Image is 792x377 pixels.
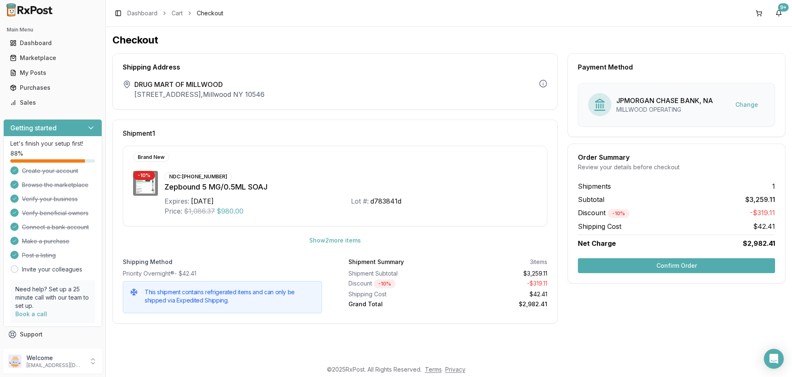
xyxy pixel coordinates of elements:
[26,354,84,362] p: Welcome
[3,51,102,65] button: Marketplace
[7,36,99,50] a: Dashboard
[10,98,95,107] div: Sales
[3,96,102,109] button: Sales
[133,171,155,180] div: - 10 %
[134,79,265,89] span: DRUG MART OF MILLWOOD
[165,206,182,216] div: Price:
[451,269,547,278] div: $3,259.11
[165,181,537,193] div: Zepbound 5 MG/0.5ML SOAJ
[112,34,785,47] h1: Checkout
[22,251,56,259] span: Post a listing
[10,123,57,133] h3: Getting started
[133,171,158,196] img: Zepbound 5 MG/0.5ML SOAJ
[22,181,88,189] span: Browse the marketplace
[7,65,99,80] a: My Posts
[578,258,775,273] button: Confirm Order
[10,54,95,62] div: Marketplace
[123,269,322,278] div: Priority Overnight® - $42.41
[184,206,215,216] span: $1,086.37
[578,154,775,161] div: Order Summary
[15,310,47,317] a: Book a call
[3,342,102,357] button: Feedback
[10,149,23,158] span: 88 %
[7,80,99,95] a: Purchases
[22,265,82,274] a: Invite your colleagues
[22,223,89,231] span: Connect a bank account
[778,3,789,12] div: 9+
[26,362,84,369] p: [EMAIL_ADDRESS][DOMAIN_NAME]
[8,355,21,368] img: User avatar
[743,238,775,248] span: $2,982.41
[123,258,322,266] label: Shipping Method
[530,258,547,266] div: 3 items
[578,181,611,191] span: Shipments
[370,196,401,206] div: d783841d
[608,209,630,218] div: - 10 %
[425,366,442,373] a: Terms
[134,89,265,99] p: [STREET_ADDRESS] , Millwood NY 10546
[20,345,48,353] span: Feedback
[348,290,445,298] div: Shipping Cost
[191,196,214,206] div: [DATE]
[127,9,157,17] a: Dashboard
[616,106,713,114] div: MILLWOOD OPERATING
[348,258,404,266] div: Shipment Summary
[303,233,367,248] button: Show2more items
[578,209,630,217] span: Discount
[165,196,189,206] div: Expires:
[451,279,547,288] div: - $319.11
[578,239,616,247] span: Net Charge
[3,3,56,17] img: RxPost Logo
[133,153,169,162] div: Brand New
[22,237,69,245] span: Make a purchase
[772,7,785,20] button: 9+
[3,327,102,342] button: Support
[165,172,232,181] div: NDC: [PHONE_NUMBER]
[578,163,775,171] div: Review your details before checkout
[3,66,102,79] button: My Posts
[374,279,396,288] div: - 10 %
[217,206,243,216] span: $980.00
[10,139,95,148] p: Let's finish your setup first!
[197,9,223,17] span: Checkout
[3,36,102,50] button: Dashboard
[578,195,604,204] span: Subtotal
[7,26,99,33] h2: Main Menu
[772,181,775,191] span: 1
[750,208,775,218] span: -$319.11
[123,64,547,70] div: Shipping Address
[729,97,765,112] button: Change
[10,69,95,77] div: My Posts
[172,9,183,17] a: Cart
[22,167,78,175] span: Create your account
[123,130,155,137] span: Shipment 1
[127,9,223,17] nav: breadcrumb
[348,300,445,308] div: Grand Total
[145,288,315,305] h5: This shipment contains refrigerated items and can only be shipped via Expedited Shipping.
[348,269,445,278] div: Shipment Subtotal
[445,366,465,373] a: Privacy
[7,95,99,110] a: Sales
[10,39,95,47] div: Dashboard
[616,96,713,106] div: JPMORGAN CHASE BANK, NA
[451,290,547,298] div: $42.41
[451,300,547,308] div: $2,982.41
[15,285,90,310] p: Need help? Set up a 25 minute call with our team to set up.
[3,81,102,94] button: Purchases
[764,349,784,369] div: Open Intercom Messenger
[578,64,775,70] div: Payment Method
[745,195,775,204] span: $3,259.11
[753,221,775,231] span: $42.41
[348,279,445,288] div: Discount
[10,84,95,92] div: Purchases
[7,50,99,65] a: Marketplace
[351,196,369,206] div: Lot #:
[578,221,621,231] span: Shipping Cost
[22,195,78,203] span: Verify your business
[22,209,88,217] span: Verify beneficial owners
